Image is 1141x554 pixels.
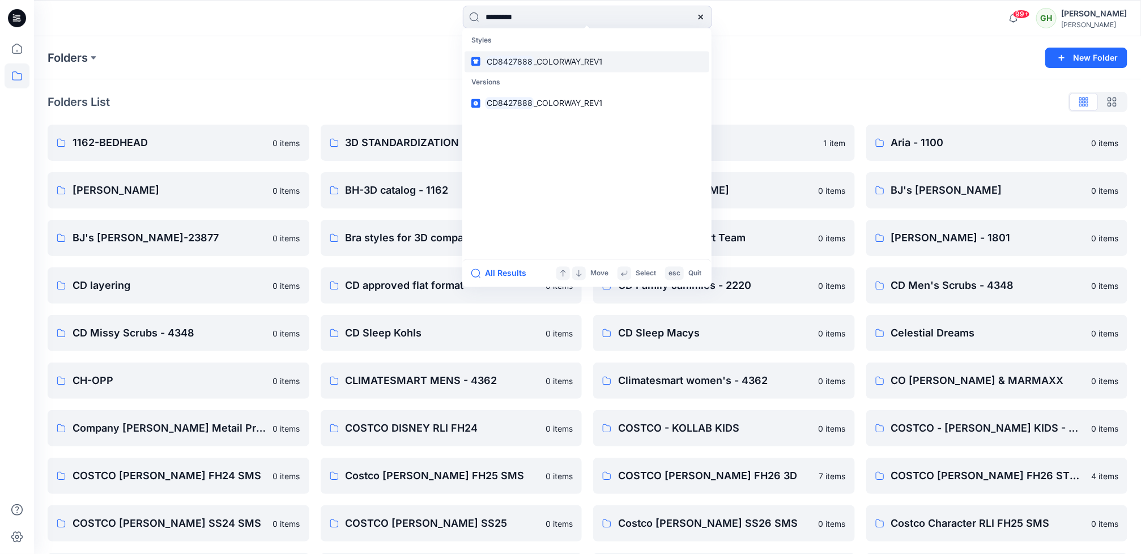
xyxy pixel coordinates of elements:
p: 40 WINKS [618,135,817,151]
a: Bra styles for 3D comparison2 items [321,220,582,256]
p: COSTCO [PERSON_NAME] FH26 STYLE 12-5543 [891,468,1085,484]
p: 1162-BEDHEAD [73,135,266,151]
p: COSTCO - KOLLAB KIDS [618,420,812,436]
p: 0 items [1091,185,1118,197]
p: 0 items [273,375,300,387]
a: Costco Character RLI FH25 SMS0 items [866,505,1128,542]
p: 0 items [819,518,846,530]
p: 4 items [1091,470,1118,482]
p: Climatesmart women's - 4362 [618,373,812,389]
a: COSTCO [PERSON_NAME] SS24 SMS0 items [48,505,309,542]
p: Company [PERSON_NAME] Metail Project [73,420,266,436]
p: 0 items [1091,518,1118,530]
a: COSTCO - KOLLAB KIDS0 items [593,410,855,446]
p: CD layering [73,278,266,293]
span: _COLORWAY_REV1 [534,99,603,108]
p: BH-3D catalog - 1162 [346,182,539,198]
p: CH-OPP [73,373,266,389]
a: CD Family Jammies - 22200 items [593,267,855,304]
a: [PERSON_NAME] - 18010 items [866,220,1128,256]
div: [PERSON_NAME] [1061,7,1127,20]
p: [PERSON_NAME] - 1801 [891,230,1085,246]
a: 40 WINKS1 item [593,125,855,161]
a: Celestial Dreams0 items [866,315,1128,351]
a: CH-OPP0 items [48,363,309,399]
mark: CD8427888 [485,55,534,68]
p: 0 items [1091,137,1118,149]
p: 0 items [546,423,573,434]
p: 0 items [1091,280,1118,292]
a: BJ's [PERSON_NAME]0 items [866,172,1128,208]
a: COSTCO [PERSON_NAME] FH26 STYLE 12-55434 items [866,458,1128,494]
p: Bra styles for 3D comparison [346,230,540,246]
p: Select [636,267,656,279]
a: Climatesmart women's - 43620 items [593,363,855,399]
a: CD Men's Scrubs - 43480 items [866,267,1128,304]
p: 0 items [1091,327,1118,339]
a: CD layering0 items [48,267,309,304]
a: COSTCO [PERSON_NAME] FH24 SMS0 items [48,458,309,494]
p: 0 items [273,280,300,292]
p: CD Sleep Kohls [346,325,539,341]
a: Aria - 11000 items [866,125,1128,161]
a: 3D STANDARDIZATION0 items [321,125,582,161]
a: CD approved flat format0 items [321,267,582,304]
a: CD Sleep Macys0 items [593,315,855,351]
a: CD Missy Scrubs - 43480 items [48,315,309,351]
p: 3D STANDARDIZATION [346,135,539,151]
p: 0 items [546,375,573,387]
a: CD8427888_COLORWAY_REV1 [465,51,709,72]
p: CD Missy Scrubs - 4348 [73,325,266,341]
p: 0 items [273,470,300,482]
p: 0 items [273,232,300,244]
p: esc [669,267,680,279]
p: Versions [465,72,709,93]
a: BJ's [PERSON_NAME]0 items [593,172,855,208]
p: BJ's [PERSON_NAME] [891,182,1085,198]
p: Browzwear Support Team [618,230,812,246]
p: 0 items [1091,423,1118,434]
p: CO [PERSON_NAME] & MARMAXX [891,373,1085,389]
p: Costco [PERSON_NAME] SS26 SMS [618,515,812,531]
a: Costco [PERSON_NAME] SS26 SMS0 items [593,505,855,542]
mark: CD8427888 [485,97,534,110]
p: 0 items [273,423,300,434]
p: BJ's [PERSON_NAME]-23877 [73,230,266,246]
p: 0 items [1091,375,1118,387]
button: All Results [471,267,534,280]
p: 0 items [546,327,573,339]
p: CD Sleep Macys [618,325,812,341]
p: 0 items [546,518,573,530]
p: 0 items [273,327,300,339]
p: 0 items [546,470,573,482]
a: COSTCO - [PERSON_NAME] KIDS - DESIGN USE0 items [866,410,1128,446]
a: BH-3D catalog - 11620 items [321,172,582,208]
span: _COLORWAY_REV1 [534,57,603,66]
p: 0 items [819,185,846,197]
div: GH [1036,8,1057,28]
p: 0 items [819,423,846,434]
span: 99+ [1013,10,1030,19]
a: Browzwear Support Team0 items [593,220,855,256]
p: Folders List [48,93,110,110]
p: 0 items [819,280,846,292]
p: COSTCO [PERSON_NAME] SS25 [346,515,539,531]
a: CLIMATESMART MENS - 43620 items [321,363,582,399]
p: 0 items [819,232,846,244]
p: 0 items [273,518,300,530]
p: COSTCO [PERSON_NAME] FH24 SMS [73,468,266,484]
a: Folders [48,50,88,66]
p: Costco Character RLI FH25 SMS [891,515,1085,531]
p: Costco [PERSON_NAME] FH25 SMS [346,468,539,484]
p: 0 items [1091,232,1118,244]
p: CD approved flat format [346,278,539,293]
p: COSTCO DISNEY RLI FH24 [346,420,539,436]
a: 1162-BEDHEAD0 items [48,125,309,161]
p: Styles [465,31,709,52]
p: 7 items [819,470,846,482]
p: Quit [688,267,701,279]
button: New Folder [1045,48,1127,68]
a: [PERSON_NAME]0 items [48,172,309,208]
p: 0 items [819,375,846,387]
